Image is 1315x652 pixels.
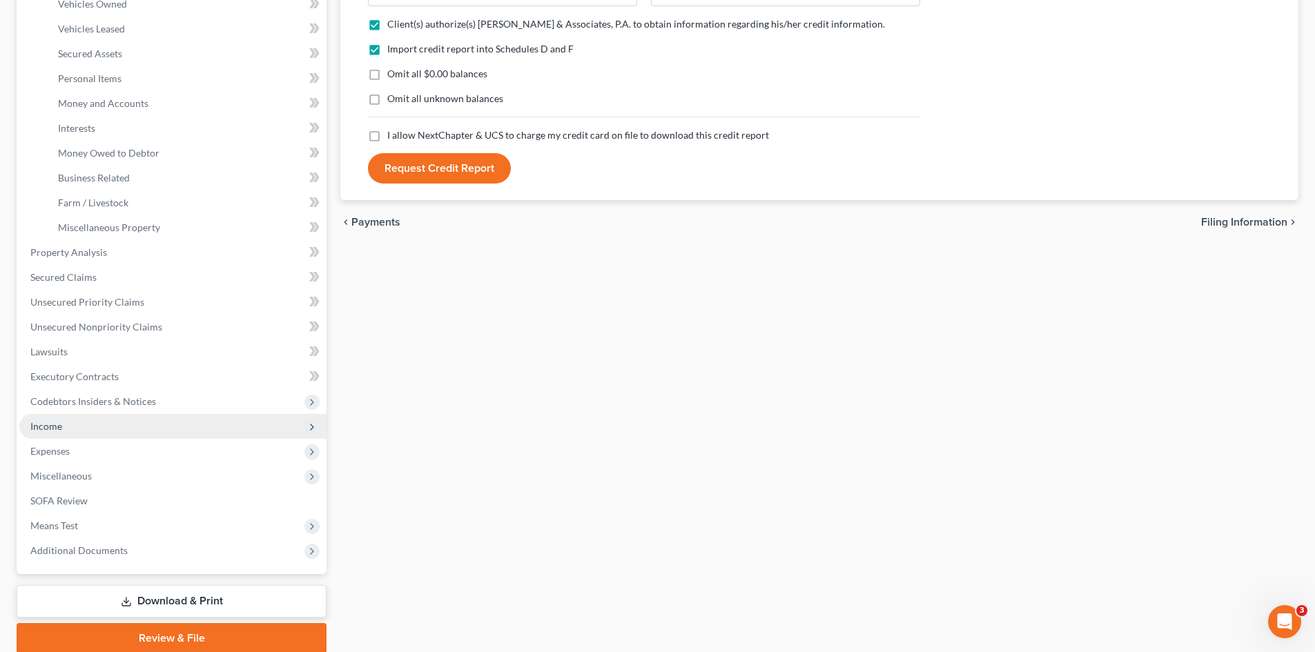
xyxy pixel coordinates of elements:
span: Property Analysis [30,246,107,258]
a: Farm / Livestock [47,190,327,215]
a: Lawsuits [19,339,327,364]
a: Vehicles Leased [47,17,327,41]
span: 3 [1296,605,1307,616]
a: Executory Contracts [19,364,327,389]
span: Unsecured Priority Claims [30,296,144,308]
a: Interests [47,116,327,141]
span: Executory Contracts [30,371,119,382]
span: Personal Items [58,72,121,84]
span: Secured Claims [30,271,97,283]
a: Unsecured Nonpriority Claims [19,315,327,339]
span: Client(s) authorize(s) [PERSON_NAME] & Associates, P.A. to obtain information regarding his/her c... [387,18,885,30]
span: Miscellaneous [30,470,92,482]
span: Expenses [30,445,70,457]
span: Money Owed to Debtor [58,147,159,159]
span: Income [30,420,62,432]
a: Unsecured Priority Claims [19,290,327,315]
span: Farm / Livestock [58,197,128,208]
a: Secured Claims [19,265,327,290]
a: Business Related [47,166,327,190]
a: Miscellaneous Property [47,215,327,240]
iframe: Intercom live chat [1268,605,1301,638]
span: Vehicles Leased [58,23,125,34]
span: Unsecured Nonpriority Claims [30,321,162,333]
span: SOFA Review [30,495,88,506]
span: Import credit report into Schedules D and F [387,43,574,55]
a: Download & Print [17,585,327,618]
span: Means Test [30,520,78,531]
span: Miscellaneous Property [58,221,160,233]
a: Money and Accounts [47,91,327,116]
a: Property Analysis [19,240,327,265]
span: Business Related [58,172,130,184]
span: Payments [351,217,400,228]
a: Personal Items [47,66,327,91]
span: Codebtors Insiders & Notices [30,395,156,407]
a: SOFA Review [19,488,327,513]
span: Money and Accounts [58,97,148,109]
span: I allow NextChapter & UCS to charge my credit card on file to download this credit report [387,129,769,141]
span: Filing Information [1201,217,1287,228]
span: Omit all $0.00 balances [387,68,487,79]
i: chevron_left [340,217,351,228]
a: Money Owed to Debtor [47,141,327,166]
span: Omit all unknown balances [387,92,503,104]
span: Secured Assets [58,48,122,59]
span: Interests [58,122,95,134]
button: Filing Information chevron_right [1201,217,1298,228]
i: chevron_right [1287,217,1298,228]
a: Secured Assets [47,41,327,66]
button: Request Credit Report [368,153,511,184]
span: Additional Documents [30,544,128,556]
button: chevron_left Payments [340,217,400,228]
span: Lawsuits [30,346,68,357]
